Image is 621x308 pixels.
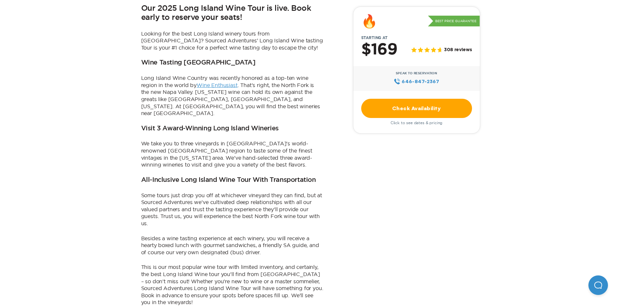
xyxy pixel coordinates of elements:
span: Starting at [353,36,395,40]
a: Wine Enthusiast [197,82,238,88]
p: Some tours just drop you off at whichever vineyard they can find, but at Sourced Adventures we’ve... [141,192,324,227]
h2: Our 2025 Long Island Wine Tour is live. Book early to reserve your seats! [141,4,324,22]
h3: Wine Tasting [GEOGRAPHIC_DATA] [141,59,256,67]
a: Check Availability [361,99,472,118]
p: Besides a wine tasting experience at each winery, you will receive a hearty boxed lunch with gour... [141,235,324,256]
h2: $169 [361,41,397,58]
span: Click to see dates & pricing [391,121,443,125]
div: 🔥 [361,15,377,28]
h3: All-Inclusive Long Island Wine Tour With Transportation [141,176,316,184]
p: Looking for the best Long Island winery tours from [GEOGRAPHIC_DATA]? Sourced Adventures’ Long Is... [141,30,324,51]
p: Long Island Wine Country was recently honored as a top-ten wine region in the world by . That’s r... [141,75,324,117]
iframe: Help Scout Beacon - Open [588,275,608,295]
h3: Visit 3 Award-Winning Long Island Wineries [141,125,279,133]
a: 646‍-847‍-2367 [394,78,439,85]
p: This is our most popular wine tour with limited inventory, and certainly, the best Long Island Wi... [141,264,324,306]
p: We take you to three vineyards in [GEOGRAPHIC_DATA]’s world-renowned [GEOGRAPHIC_DATA] region to ... [141,140,324,168]
span: 646‍-847‍-2367 [402,78,439,85]
p: Best Price Guarantee [428,16,480,27]
span: 308 reviews [444,48,472,53]
span: Speak to Reservation [396,71,437,75]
